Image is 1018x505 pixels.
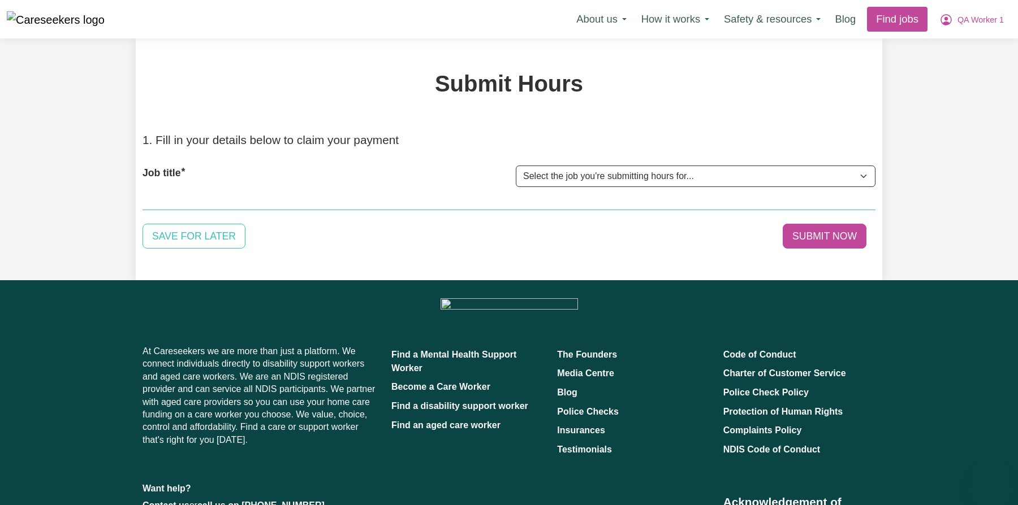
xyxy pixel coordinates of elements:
a: Complaints Policy [723,425,802,435]
button: Safety & resources [717,7,828,31]
a: Media Centre [557,368,614,378]
a: Testimonials [557,445,612,454]
button: Save your job report [143,224,245,249]
a: NDIS Code of Conduct [723,445,821,454]
a: Find a disability support worker [391,401,528,411]
img: Careseekers logo [7,11,105,28]
label: Job title [143,166,180,180]
a: Insurances [557,425,605,435]
a: Blog [828,7,862,32]
button: My Account [932,7,1011,31]
p: At Careseekers we are more than just a platform. We connect individuals directly to disability su... [143,341,378,451]
h2: 1. Fill in your details below to claim your payment [143,133,875,147]
a: Code of Conduct [723,350,796,359]
a: Blog [557,388,577,397]
a: Careseekers logo [7,7,105,31]
p: Want help? [143,478,378,495]
a: Become a Care Worker [391,382,490,391]
a: Find jobs [867,7,928,32]
span: QA Worker 1 [957,14,1004,27]
a: Police Check Policy [723,388,809,397]
button: How it works [634,7,717,31]
a: Police Checks [557,407,619,416]
button: Submit your job report [783,224,866,249]
iframe: Button to launch messaging window [973,460,1009,496]
a: The Founders [557,350,617,359]
a: Careseekers home page [441,301,578,310]
h1: Submit Hours [143,70,875,97]
button: About us [569,7,634,31]
a: Find an aged care worker [391,420,501,430]
a: Charter of Customer Service [723,368,846,378]
a: Protection of Human Rights [723,407,843,416]
a: Find a Mental Health Support Worker [391,350,516,373]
